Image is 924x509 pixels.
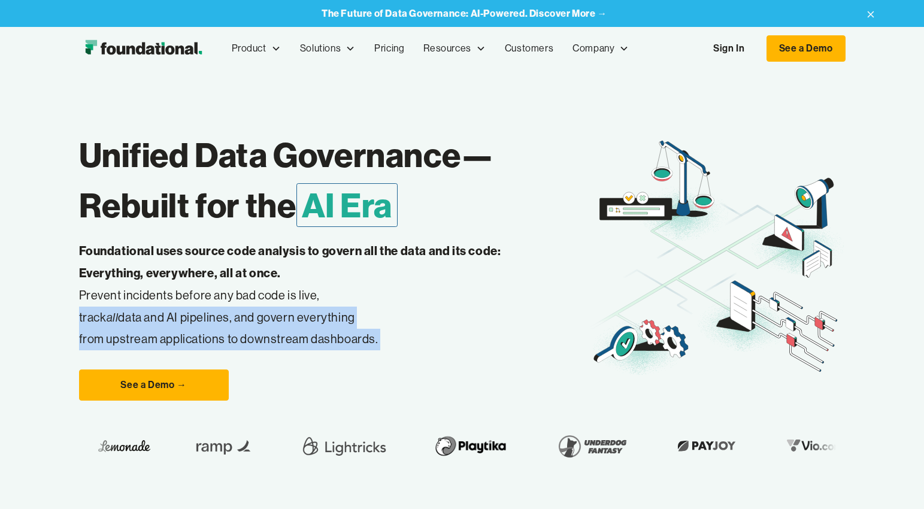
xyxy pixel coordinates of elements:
img: Foundational Logo [79,37,208,60]
div: Company [572,41,614,56]
a: Pricing [365,29,414,68]
img: Underdog Fantasy [547,429,629,463]
img: Lightricks [294,429,385,463]
img: Lemonade [93,437,146,455]
p: Prevent incidents before any bad code is live, track data and AI pipelines, and govern everything... [79,240,539,350]
iframe: Chat Widget [708,370,924,509]
div: Solutions [300,41,341,56]
div: Product [232,41,266,56]
div: Solutions [290,29,365,68]
em: all [107,310,119,325]
div: Resources [414,29,495,68]
div: Product [222,29,290,68]
span: AI Era [296,183,398,227]
h1: Unified Data Governance— Rebuilt for the [79,130,590,231]
a: Sign In [701,36,756,61]
img: Ramp [184,429,256,463]
img: Playtika [423,429,509,463]
div: Resources [423,41,471,56]
img: Payjoy [667,437,738,455]
a: Customers [495,29,563,68]
div: Company [563,29,638,68]
a: The Future of Data Governance: AI-Powered. Discover More → [322,8,607,19]
strong: Foundational uses source code analysis to govern all the data and its code: Everything, everywher... [79,243,501,280]
a: See a Demo → [79,369,229,401]
a: See a Demo [767,35,846,62]
a: home [79,37,208,60]
strong: The Future of Data Governance: AI-Powered. Discover More → [322,7,607,19]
